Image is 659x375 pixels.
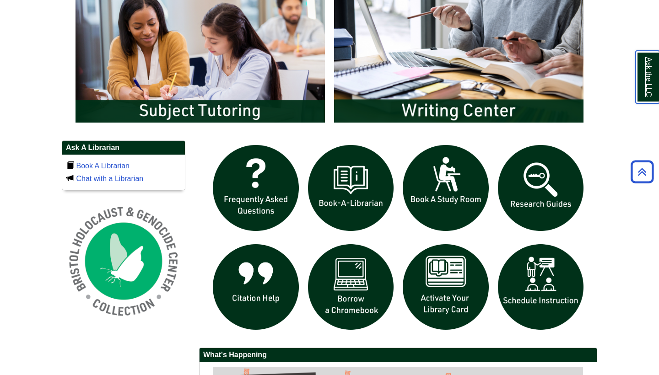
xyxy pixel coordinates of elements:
img: Book a Librarian icon links to book a librarian web page [303,140,399,236]
a: Chat with a Librarian [76,175,143,182]
img: activate Library Card icon links to form to activate student ID into library card [398,240,493,335]
img: book a study room icon links to book a study room web page [398,140,493,236]
img: For faculty. Schedule Library Instruction icon links to form. [493,240,589,335]
a: Back to Top [627,166,657,178]
h2: What's Happening [200,348,597,362]
div: slideshow [208,140,588,338]
img: Holocaust and Genocide Collection [62,199,185,323]
img: citation help icon links to citation help guide page [208,240,303,335]
a: Book A Librarian [76,162,130,170]
img: Research Guides icon links to research guides web page [493,140,589,236]
img: Borrow a chromebook icon links to the borrow a chromebook web page [303,240,399,335]
img: frequently asked questions [208,140,303,236]
h2: Ask A Librarian [62,141,185,155]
